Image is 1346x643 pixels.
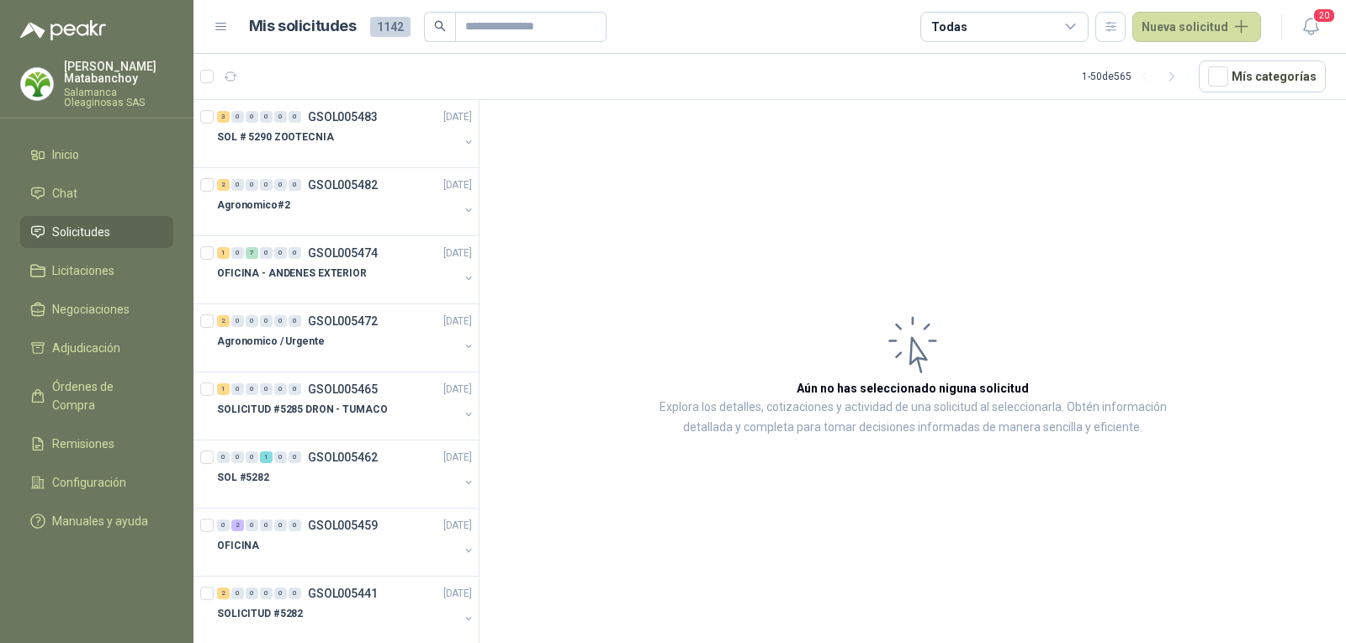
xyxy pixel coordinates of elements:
[260,588,273,599] div: 0
[21,68,53,100] img: Company Logo
[308,111,378,123] p: GSOL005483
[217,111,230,123] div: 3
[308,315,378,327] p: GSOL005472
[20,505,173,537] a: Manuales y ayuda
[52,223,110,241] span: Solicitudes
[289,111,301,123] div: 0
[246,588,258,599] div: 0
[20,466,173,498] a: Configuración
[20,332,173,364] a: Adjudicación
[20,255,173,287] a: Licitaciones
[231,519,244,531] div: 2
[217,515,475,569] a: 0 2 0 0 0 0 GSOL005459[DATE] OFICINA
[246,519,258,531] div: 0
[308,383,378,395] p: GSOL005465
[289,179,301,191] div: 0
[20,139,173,171] a: Inicio
[260,451,273,463] div: 1
[246,383,258,395] div: 0
[443,450,472,466] p: [DATE]
[231,179,244,191] div: 0
[217,243,475,297] a: 1 0 7 0 0 0 GSOL005474[DATE] OFICINA - ANDENES EXTERIOR
[443,314,472,329] p: [DATE]
[64,87,173,108] p: Salamanca Oleaginosas SAS
[246,451,258,463] div: 0
[274,315,287,327] div: 0
[434,20,446,32] span: search
[217,107,475,161] a: 3 0 0 0 0 0 GSOL005483[DATE] SOL # 5290 ZOOTECNIA
[1296,12,1326,42] button: 20
[20,371,173,421] a: Órdenes de Compra
[217,583,475,637] a: 2 0 0 0 0 0 GSOL005441[DATE] SOLICITUD #5282
[308,519,378,531] p: GSOL005459
[246,247,258,259] div: 7
[289,588,301,599] div: 0
[260,247,273,259] div: 0
[217,247,230,259] div: 1
[443,586,472,602] p: [DATE]
[260,519,273,531] div: 0
[217,266,367,282] p: OFICINA - ANDENES EXTERIOR
[217,311,475,365] a: 2 0 0 0 0 0 GSOL005472[DATE] Agronomico / Urgente
[20,428,173,460] a: Remisiones
[308,179,378,191] p: GSOL005482
[217,470,269,486] p: SOL #5282
[443,382,472,398] p: [DATE]
[217,402,388,418] p: SOLICITUD #5285 DRON - TUMACO
[246,111,258,123] div: 0
[1199,61,1326,92] button: Mís categorías
[274,519,287,531] div: 0
[52,261,114,280] span: Licitaciones
[274,383,287,395] div: 0
[52,184,77,203] span: Chat
[20,216,173,248] a: Solicitudes
[217,129,334,145] p: SOL # 5290 ZOOTECNIA
[289,519,301,531] div: 0
[443,518,472,534] p: [DATE]
[217,175,475,229] a: 2 0 0 0 0 0 GSOL005482[DATE] Agronomico#2
[1082,63,1185,90] div: 1 - 50 de 565
[274,451,287,463] div: 0
[274,247,287,259] div: 0
[274,588,287,599] div: 0
[289,247,301,259] div: 0
[217,379,475,433] a: 1 0 0 0 0 0 GSOL005465[DATE] SOLICITUD #5285 DRON - TUMACO
[231,451,244,463] div: 0
[308,588,378,599] p: GSOL005441
[231,315,244,327] div: 0
[64,61,173,84] p: [PERSON_NAME] Matabanchoy
[231,383,244,395] div: 0
[52,300,130,319] span: Negociaciones
[648,398,1178,438] p: Explora los detalles, cotizaciones y actividad de una solicitud al seleccionarla. Obtén informaci...
[52,512,148,530] span: Manuales y ayuda
[1132,12,1261,42] button: Nueva solicitud
[246,315,258,327] div: 0
[260,111,273,123] div: 0
[260,315,273,327] div: 0
[1312,8,1336,24] span: 20
[52,435,114,453] span: Remisiones
[20,20,106,40] img: Logo peakr
[217,447,475,501] a: 0 0 0 1 0 0 GSOL005462[DATE] SOL #5282
[260,179,273,191] div: 0
[231,111,244,123] div: 0
[370,17,411,37] span: 1142
[246,179,258,191] div: 0
[20,177,173,209] a: Chat
[443,177,472,193] p: [DATE]
[289,315,301,327] div: 0
[52,377,157,414] span: Órdenes de Compra
[289,451,301,463] div: 0
[217,588,230,599] div: 2
[231,247,244,259] div: 0
[217,451,230,463] div: 0
[52,145,79,164] span: Inicio
[443,109,472,125] p: [DATE]
[797,379,1029,398] h3: Aún no has seleccionado niguna solicitud
[217,198,290,213] p: Agronomico#2
[217,334,325,350] p: Agronomico / Urgente
[931,18,967,36] div: Todas
[52,473,126,492] span: Configuración
[289,383,301,395] div: 0
[274,111,287,123] div: 0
